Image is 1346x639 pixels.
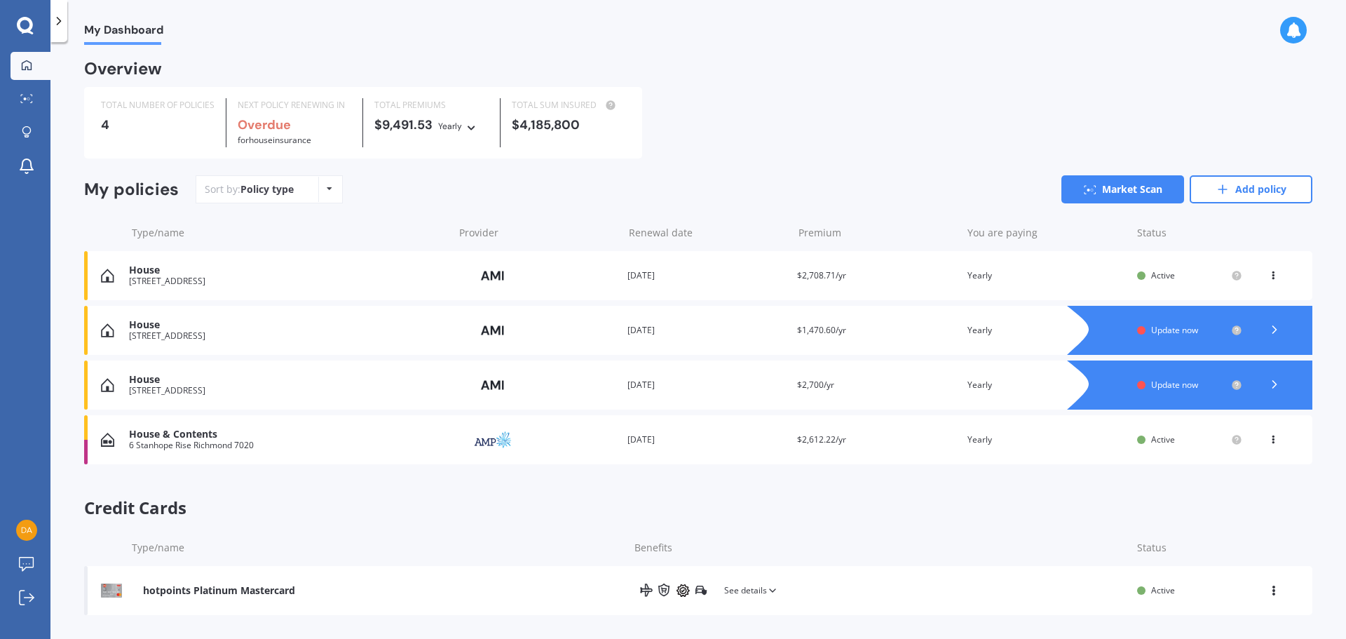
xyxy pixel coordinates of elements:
[132,226,448,240] div: Type/name
[374,98,488,112] div: TOTAL PREMIUMS
[129,276,447,286] div: [STREET_ADDRESS]
[143,584,295,598] div: hotpoints Platinum Mastercard
[129,319,447,331] div: House
[438,119,462,133] div: Yearly
[629,226,787,240] div: Renewal date
[129,440,447,450] div: 6 Stanhope Rise Richmond 7020
[797,269,846,281] span: $2,708.71/yr
[101,378,114,392] img: House
[1137,226,1242,240] div: Status
[634,541,1126,555] div: Benefits
[129,386,447,396] div: [STREET_ADDRESS]
[238,116,291,133] b: Overdue
[1190,175,1312,203] a: Add policy
[16,520,37,541] img: e0b8e00cf3fea6210833c859583e701b
[798,226,957,240] div: Premium
[1061,175,1184,203] a: Market Scan
[512,98,625,112] div: TOTAL SUM INSURED
[797,433,846,445] span: $2,612.22/yr
[1151,379,1198,391] span: Update now
[1151,269,1175,281] span: Active
[627,378,786,392] div: [DATE]
[84,23,163,42] span: My Dashboard
[101,98,215,112] div: TOTAL NUMBER OF POLICIES
[238,134,311,146] span: for House insurance
[129,374,447,386] div: House
[132,541,623,555] div: Type/name
[101,269,114,283] img: House
[1151,433,1175,445] span: Active
[458,426,528,453] img: AMP
[374,118,488,133] div: $9,491.53
[724,584,778,598] span: See details
[129,331,447,341] div: [STREET_ADDRESS]
[101,584,122,598] img: hotpoints Platinum Mastercard
[459,226,618,240] div: Provider
[458,262,528,289] img: AMI
[238,98,351,112] div: NEXT POLICY RENEWING IN
[967,323,1126,337] div: Yearly
[967,226,1126,240] div: You are paying
[101,323,114,337] img: House
[101,433,114,447] img: House & Contents
[101,118,215,132] div: 4
[967,378,1126,392] div: Yearly
[458,317,528,344] img: AMI
[129,264,447,276] div: House
[627,433,786,447] div: [DATE]
[240,182,294,196] div: Policy type
[1137,541,1242,555] div: Status
[797,379,834,391] span: $2,700/yr
[1151,324,1198,336] span: Update now
[1151,584,1175,596] span: Active
[627,269,786,283] div: [DATE]
[458,372,528,398] img: AMI
[129,429,447,440] div: House & Contents
[84,498,1312,518] span: Credit Cards
[84,180,179,200] div: My policies
[512,118,625,132] div: $4,185,800
[84,62,162,76] div: Overview
[627,323,786,337] div: [DATE]
[797,324,846,336] span: $1,470.60/yr
[205,182,294,196] div: Sort by:
[967,433,1126,447] div: Yearly
[967,269,1126,283] div: Yearly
